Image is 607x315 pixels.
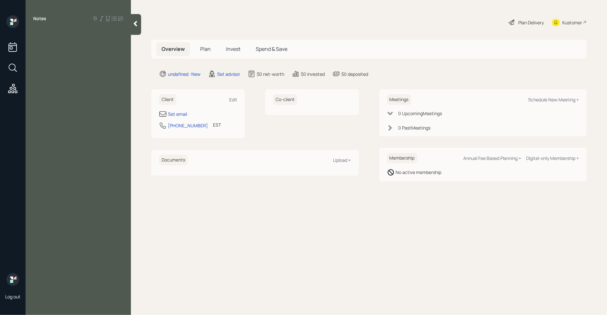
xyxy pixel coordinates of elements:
div: Edit [229,97,237,103]
div: $0 net-worth [257,71,284,77]
div: Set advisor [217,71,240,77]
h6: Documents [159,155,188,165]
div: 0 Past Meeting s [398,124,431,131]
div: Log out [5,294,20,300]
div: Set email [168,111,187,117]
span: Spend & Save [256,45,287,52]
span: Plan [200,45,211,52]
span: Invest [226,45,240,52]
div: Upload + [333,157,351,163]
div: EST [213,122,221,128]
div: Annual Fee Based Planning + [463,155,521,161]
div: undefined · New [168,71,201,77]
div: [PHONE_NUMBER] [168,122,208,129]
h6: Client [159,94,176,105]
h6: Co-client [273,94,297,105]
div: $0 deposited [341,71,368,77]
div: Digital-only Membership + [526,155,579,161]
h6: Membership [387,153,417,163]
div: No active membership [396,169,442,176]
h6: Meetings [387,94,411,105]
div: $0 invested [301,71,325,77]
div: 0 Upcoming Meeting s [398,110,442,117]
img: retirable_logo.png [6,273,19,286]
div: Kustomer [562,19,582,26]
span: Overview [162,45,185,52]
div: Plan Delivery [518,19,544,26]
label: Notes [33,15,46,22]
div: Schedule New Meeting + [528,97,579,103]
